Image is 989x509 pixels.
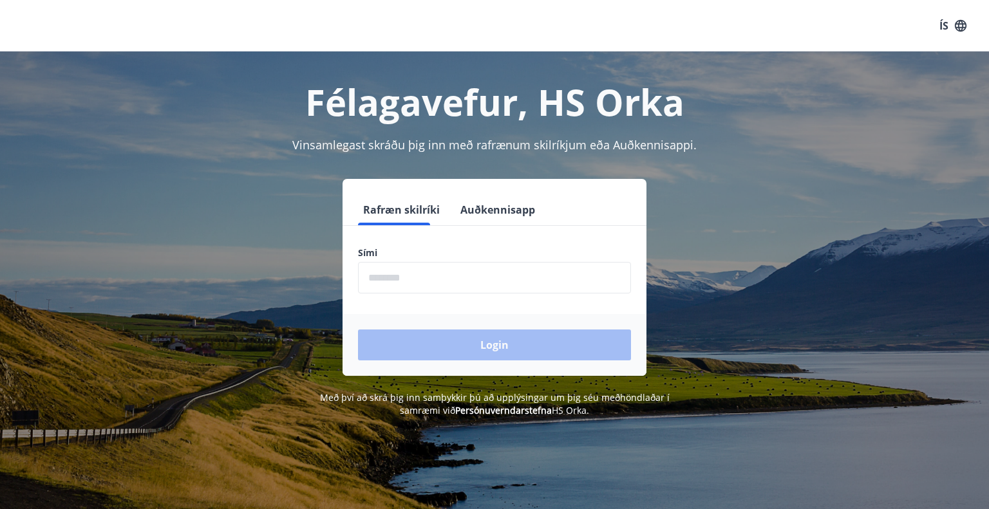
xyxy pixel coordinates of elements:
h1: Félagavefur, HS Orka [46,77,943,126]
span: Með því að skrá þig inn samþykkir þú að upplýsingar um þig séu meðhöndlaðar í samræmi við HS Orka. [320,391,670,416]
a: Persónuverndarstefna [455,404,552,416]
span: Vinsamlegast skráðu þig inn með rafrænum skilríkjum eða Auðkennisappi. [292,137,697,153]
label: Sími [358,246,631,259]
button: Rafræn skilríki [358,194,445,225]
button: Auðkennisapp [455,194,540,225]
button: ÍS [932,14,974,37]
